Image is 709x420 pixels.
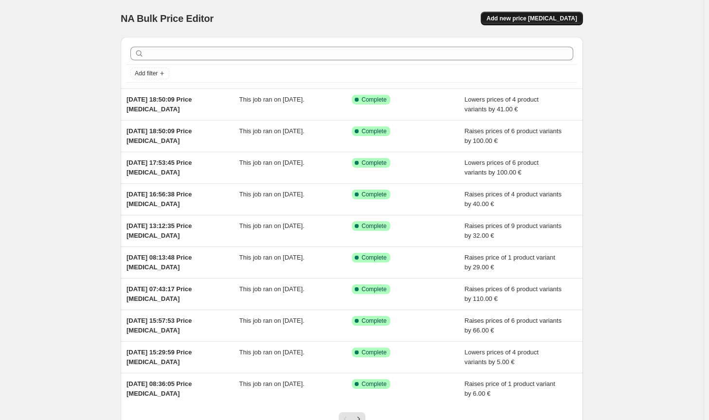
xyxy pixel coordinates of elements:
[487,15,577,22] span: Add new price [MEDICAL_DATA]
[239,191,305,198] span: This job ran on [DATE].
[127,127,192,144] span: [DATE] 18:50:09 Price [MEDICAL_DATA]
[362,96,386,104] span: Complete
[481,12,583,25] button: Add new price [MEDICAL_DATA]
[465,285,562,302] span: Raises prices of 6 product variants by 110.00 €
[465,191,562,208] span: Raises prices of 4 product variants by 40.00 €
[127,159,192,176] span: [DATE] 17:53:45 Price [MEDICAL_DATA]
[465,222,562,239] span: Raises prices of 9 product variants by 32.00 €
[239,380,305,387] span: This job ran on [DATE].
[121,13,214,24] span: NA Bulk Price Editor
[239,159,305,166] span: This job ran on [DATE].
[127,317,192,334] span: [DATE] 15:57:53 Price [MEDICAL_DATA]
[465,159,539,176] span: Lowers prices of 6 product variants by 100.00 €
[130,68,169,79] button: Add filter
[465,380,555,397] span: Raises price of 1 product variant by 6.00 €
[239,317,305,324] span: This job ran on [DATE].
[127,191,192,208] span: [DATE] 16:56:38 Price [MEDICAL_DATA]
[362,254,386,262] span: Complete
[465,254,555,271] span: Raises price of 1 product variant by 29.00 €
[239,127,305,135] span: This job ran on [DATE].
[239,285,305,293] span: This job ran on [DATE].
[362,222,386,230] span: Complete
[239,222,305,229] span: This job ran on [DATE].
[362,317,386,325] span: Complete
[127,222,192,239] span: [DATE] 13:12:35 Price [MEDICAL_DATA]
[465,96,539,113] span: Lowers prices of 4 product variants by 41.00 €
[127,96,192,113] span: [DATE] 18:50:09 Price [MEDICAL_DATA]
[127,349,192,366] span: [DATE] 15:29:59 Price [MEDICAL_DATA]
[135,70,158,77] span: Add filter
[362,380,386,388] span: Complete
[239,349,305,356] span: This job ran on [DATE].
[362,159,386,167] span: Complete
[362,349,386,356] span: Complete
[239,254,305,261] span: This job ran on [DATE].
[465,127,562,144] span: Raises prices of 6 product variants by 100.00 €
[127,254,192,271] span: [DATE] 08:13:48 Price [MEDICAL_DATA]
[465,317,562,334] span: Raises prices of 6 product variants by 66.00 €
[127,380,192,397] span: [DATE] 08:36:05 Price [MEDICAL_DATA]
[362,191,386,198] span: Complete
[362,127,386,135] span: Complete
[362,285,386,293] span: Complete
[239,96,305,103] span: This job ran on [DATE].
[465,349,539,366] span: Lowers prices of 4 product variants by 5.00 €
[127,285,192,302] span: [DATE] 07:43:17 Price [MEDICAL_DATA]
